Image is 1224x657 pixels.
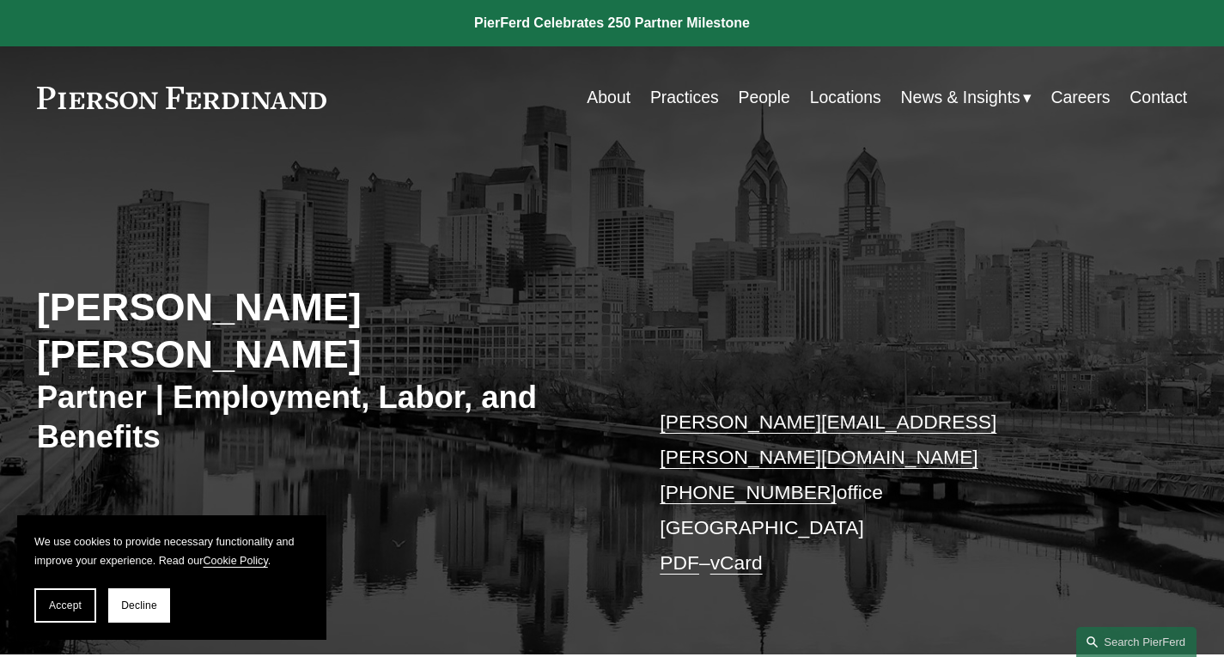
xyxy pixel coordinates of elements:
section: Cookie banner [17,515,326,640]
a: folder dropdown [901,81,1032,114]
a: Search this site [1076,627,1197,657]
a: [PHONE_NUMBER] [660,481,837,503]
h2: [PERSON_NAME] [PERSON_NAME] [37,284,612,378]
a: Cookie Policy [203,555,267,567]
a: People [738,81,789,114]
span: Decline [121,599,157,611]
p: office [GEOGRAPHIC_DATA] – [660,405,1139,581]
span: News & Insights [901,82,1020,113]
a: [PERSON_NAME][EMAIL_ADDRESS][PERSON_NAME][DOMAIN_NAME] [660,411,996,468]
a: About [587,81,630,114]
button: Decline [108,588,170,623]
a: Practices [650,81,719,114]
a: vCard [710,551,763,574]
a: Locations [810,81,881,114]
a: Contact [1130,81,1187,114]
a: PDF [660,551,699,574]
button: Accept [34,588,96,623]
p: We use cookies to provide necessary functionality and improve your experience. Read our . [34,532,309,571]
h3: Partner | Employment, Labor, and Benefits [37,378,612,455]
a: Careers [1051,81,1111,114]
span: Accept [49,599,82,611]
